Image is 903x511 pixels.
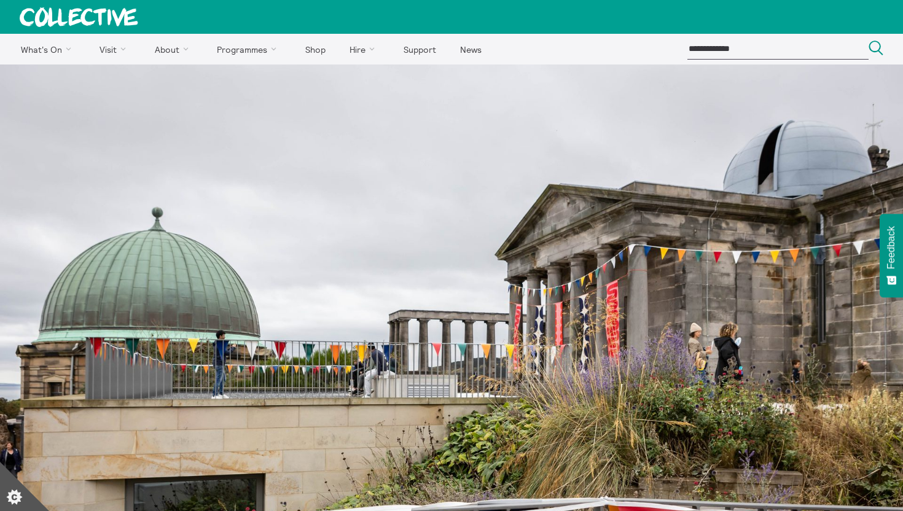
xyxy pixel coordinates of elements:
button: Feedback - Show survey [880,214,903,297]
a: What's On [10,34,87,64]
a: Programmes [206,34,292,64]
span: Feedback [886,226,897,269]
a: Shop [294,34,336,64]
a: Visit [89,34,142,64]
a: About [144,34,204,64]
a: Support [393,34,447,64]
a: News [449,34,492,64]
a: Hire [339,34,391,64]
